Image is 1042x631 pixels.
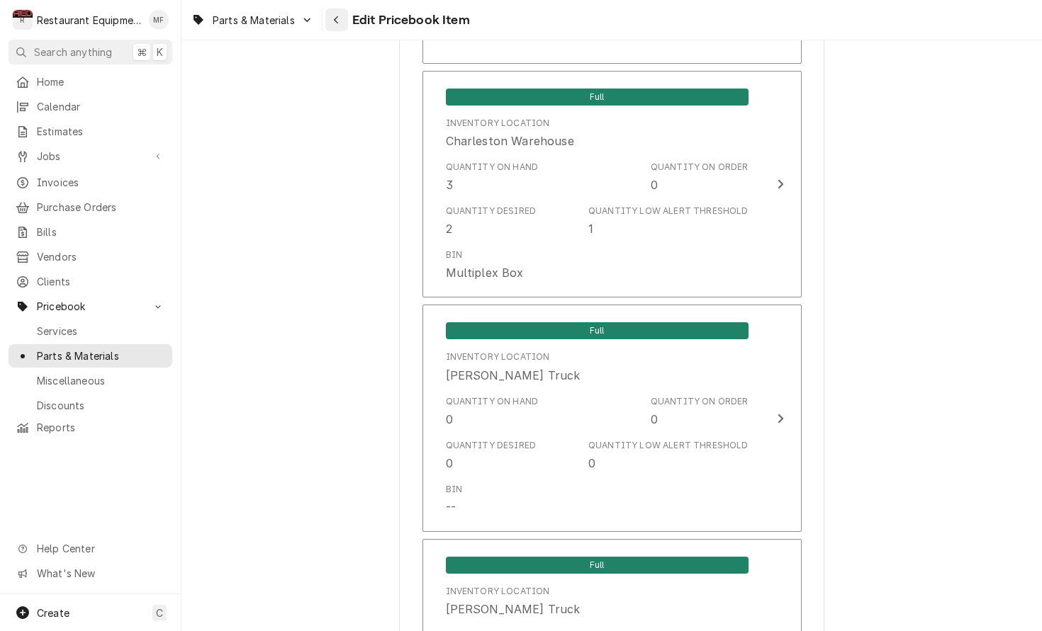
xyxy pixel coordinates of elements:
span: Invoices [37,175,165,190]
span: Reports [37,420,165,435]
a: Parts & Materials [9,344,172,368]
a: Go to Jobs [9,144,172,168]
a: Purchase Orders [9,195,172,219]
a: Vendors [9,245,172,268]
div: Location [446,351,581,383]
button: Search anything⌘K [9,40,172,64]
span: Parts & Materials [37,348,165,363]
div: [PERSON_NAME] Truck [446,367,581,384]
span: Home [37,74,165,89]
span: Bills [37,224,165,239]
span: Parts & Materials [213,13,295,28]
div: -- [446,499,456,516]
div: Quantity on Order [651,161,749,193]
div: Bin [446,483,462,496]
a: Discounts [9,394,172,417]
div: Quantity on Hand [446,161,539,174]
div: [PERSON_NAME] Truck [446,601,581,618]
span: Pricebook [37,299,144,314]
div: Restaurant Equipment Diagnostics's Avatar [13,10,33,30]
a: Invoices [9,171,172,194]
span: ⌘ [137,45,147,59]
div: 0 [651,411,658,428]
div: Madyson Fisher's Avatar [149,10,169,30]
span: Search anything [34,45,112,59]
span: Clients [37,274,165,289]
span: What's New [37,566,164,581]
span: Full [446,322,749,339]
div: Quantity Low Alert Threshold [588,205,748,237]
a: Go to Help Center [9,537,172,560]
div: Inventory Location [446,117,550,130]
div: Quantity on Hand [446,161,539,193]
span: K [157,45,163,59]
a: Bills [9,220,172,244]
div: Location [446,585,581,618]
div: Charleston Warehouse [446,132,574,149]
a: Estimates [9,120,172,143]
div: 0 [446,455,453,472]
span: Edit Pricebook Item [348,11,470,30]
span: Discounts [37,398,165,413]
div: Quantity on Order [651,395,749,408]
span: Jobs [37,149,144,164]
div: Bin [446,249,524,281]
div: Full [446,87,749,106]
div: 3 [446,176,453,193]
div: 1 [588,220,593,237]
div: Quantity Desired [446,439,537,452]
div: 0 [651,176,658,193]
span: C [156,606,163,620]
div: 0 [588,455,595,472]
div: Quantity Low Alert Threshold [588,439,748,452]
div: Quantity on Hand [446,395,539,428]
div: MF [149,10,169,30]
a: Miscellaneous [9,369,172,392]
a: Go to Pricebook [9,295,172,318]
button: Navigate back [325,8,348,31]
span: Estimates [37,124,165,139]
span: Services [37,324,165,339]
div: Quantity Desired [446,439,537,472]
span: Calendar [37,99,165,114]
button: Update Inventory Level [422,305,802,532]
span: Miscellaneous [37,373,165,388]
a: Home [9,70,172,93]
span: Full [446,89,749,106]
div: Quantity on Order [651,161,749,174]
div: Bin [446,483,462,516]
span: Create [37,607,69,619]
div: Restaurant Equipment Diagnostics [37,13,141,28]
div: R [13,10,33,30]
span: Full [446,557,749,574]
span: Vendors [37,249,165,264]
div: Quantity Low Alert Threshold [588,439,748,472]
div: Full [446,555,749,574]
div: Location [446,117,574,149]
div: 2 [446,220,452,237]
a: Clients [9,270,172,293]
div: 0 [446,411,453,428]
span: Help Center [37,541,164,556]
a: Go to Parts & Materials [186,8,319,32]
a: Reports [9,416,172,439]
div: Quantity Desired [446,205,537,217]
div: Quantity Low Alert Threshold [588,205,748,217]
a: Calendar [9,95,172,118]
div: Inventory Location [446,351,550,363]
div: Quantity on Hand [446,395,539,408]
a: Services [9,319,172,343]
div: Quantity Desired [446,205,537,237]
div: Full [446,321,749,339]
div: Inventory Location [446,585,550,598]
a: Go to What's New [9,562,172,585]
div: Quantity on Order [651,395,749,428]
button: Update Inventory Level [422,71,802,298]
div: Multiplex Box [446,264,524,281]
div: Bin [446,249,462,261]
span: Purchase Orders [37,200,165,215]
